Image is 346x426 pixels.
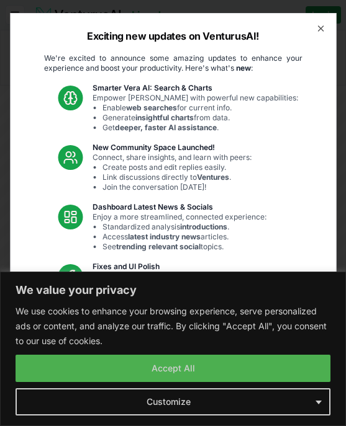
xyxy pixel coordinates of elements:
[93,153,252,192] p: Connect, share insights, and learn with peers:
[93,212,266,252] p: Enjoy a more streamlined, connected experience:
[93,143,252,153] h3: New Community Space Launched!
[34,53,312,73] p: We're excited to announce some amazing updates to enhance your experience and boost your producti...
[93,202,266,212] h3: Dashboard Latest News & Socials
[135,113,194,122] strong: insightful charts
[102,242,266,252] li: See topics.
[93,272,258,311] p: Smoother performance and improved usability:
[102,222,266,232] li: Standardized analysis .
[102,291,258,301] li: Fixed mobile chat & sidebar glitches.
[87,29,259,43] h2: Exciting new updates on VenturusAI!
[93,262,258,272] h3: Fixes and UI Polish
[102,113,298,123] li: Generate from data.
[102,123,298,133] li: Get .
[93,83,298,93] h3: Smarter Vera AI: Search & Charts
[128,232,201,241] strong: latest industry news
[126,103,177,112] strong: web searches
[102,172,252,182] li: Link discussions directly to .
[180,222,227,231] strong: introductions
[34,321,312,358] p: These updates are designed to make VenturusAI more powerful, intuitive, and user-friendly. Let us...
[80,373,266,398] a: Read the full announcement on our blog!
[102,232,266,242] li: Access articles.
[102,282,258,291] li: Resolved Vera chart loading issue.
[115,123,217,132] strong: deeper, faster AI assistance
[236,63,251,73] strong: new
[102,301,258,311] li: Enhanced overall UI consistency.
[102,103,298,113] li: Enable for current info.
[102,162,252,172] li: Create posts and edit replies easily.
[116,242,201,251] strong: trending relevant social
[197,172,229,182] strong: Ventures
[102,182,252,192] li: Join the conversation [DATE]!
[93,93,298,133] p: Empower [PERSON_NAME] with powerful new capabilities:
